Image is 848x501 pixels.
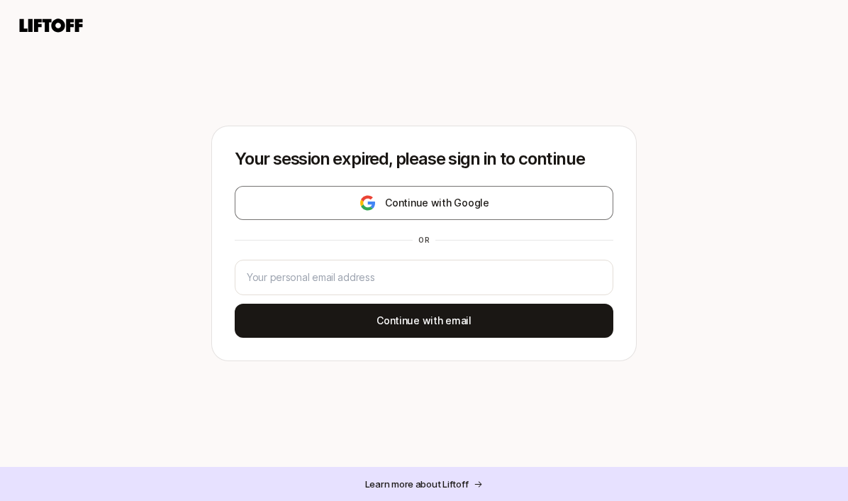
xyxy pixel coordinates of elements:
[413,234,435,246] div: or
[235,304,613,338] button: Continue with email
[354,471,495,497] button: Learn more about Liftoff
[247,269,601,286] input: Your personal email address
[235,149,613,169] p: Your session expired, please sign in to continue
[235,186,613,220] button: Continue with Google
[359,194,376,211] img: google-logo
